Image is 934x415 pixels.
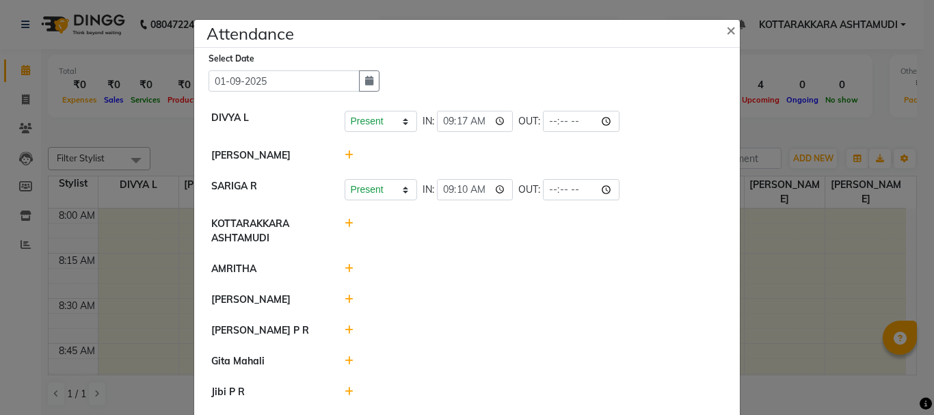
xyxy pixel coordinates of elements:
input: Select date [209,70,360,92]
h4: Attendance [206,21,294,46]
div: AMRITHA [201,262,334,276]
span: OUT: [518,114,540,129]
span: OUT: [518,183,540,197]
div: [PERSON_NAME] [201,293,334,307]
span: × [726,19,736,40]
button: Close [715,10,749,49]
div: [PERSON_NAME] P R [201,323,334,338]
span: IN: [423,183,434,197]
span: IN: [423,114,434,129]
div: [PERSON_NAME] [201,148,334,163]
div: Gita Mahali [201,354,334,369]
div: SARIGA R [201,179,334,200]
div: Jibi P R [201,385,334,399]
iframe: chat widget [877,360,920,401]
div: KOTTARAKKARA ASHTAMUDI [201,217,334,245]
label: Select Date [209,53,254,65]
div: DIVYA L [201,111,334,132]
